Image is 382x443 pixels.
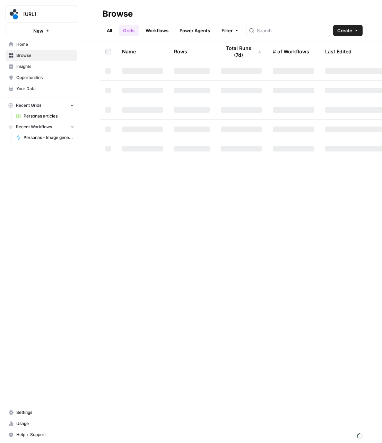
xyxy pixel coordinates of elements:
[6,50,77,61] a: Browse
[16,409,74,416] span: Settings
[103,8,133,19] div: Browse
[16,52,74,59] span: Browse
[6,429,77,440] button: Help + Support
[6,83,77,94] a: Your Data
[175,25,214,36] a: Power Agents
[174,42,187,61] div: Rows
[122,42,163,61] div: Name
[16,432,74,438] span: Help + Support
[6,6,77,23] button: Workspace: spot.ai
[16,124,52,130] span: Recent Workflows
[13,111,77,122] a: Personas articles
[6,61,77,72] a: Insights
[273,42,309,61] div: # of Workflows
[16,102,41,108] span: Recent Grids
[217,25,243,36] button: Filter
[337,27,352,34] span: Create
[24,113,74,119] span: Personas articles
[13,132,77,143] a: Personas - Image generator
[8,8,20,20] img: spot.ai Logo
[6,72,77,83] a: Opportunities
[16,75,74,81] span: Opportunities
[141,25,173,36] a: Workflows
[6,39,77,50] a: Home
[6,26,77,36] button: New
[6,122,77,132] button: Recent Workflows
[16,63,74,70] span: Insights
[6,407,77,418] a: Settings
[24,134,74,141] span: Personas - Image generator
[257,27,327,34] input: Search
[333,25,363,36] button: Create
[16,41,74,47] span: Home
[16,86,74,92] span: Your Data
[103,25,116,36] a: All
[33,27,43,34] span: New
[222,27,233,34] span: Filter
[16,420,74,427] span: Usage
[23,11,65,18] span: [URL]
[6,100,77,111] button: Recent Grids
[325,42,351,61] div: Last Edited
[119,25,139,36] a: Grids
[221,42,262,61] div: Total Runs (7d)
[6,418,77,429] a: Usage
